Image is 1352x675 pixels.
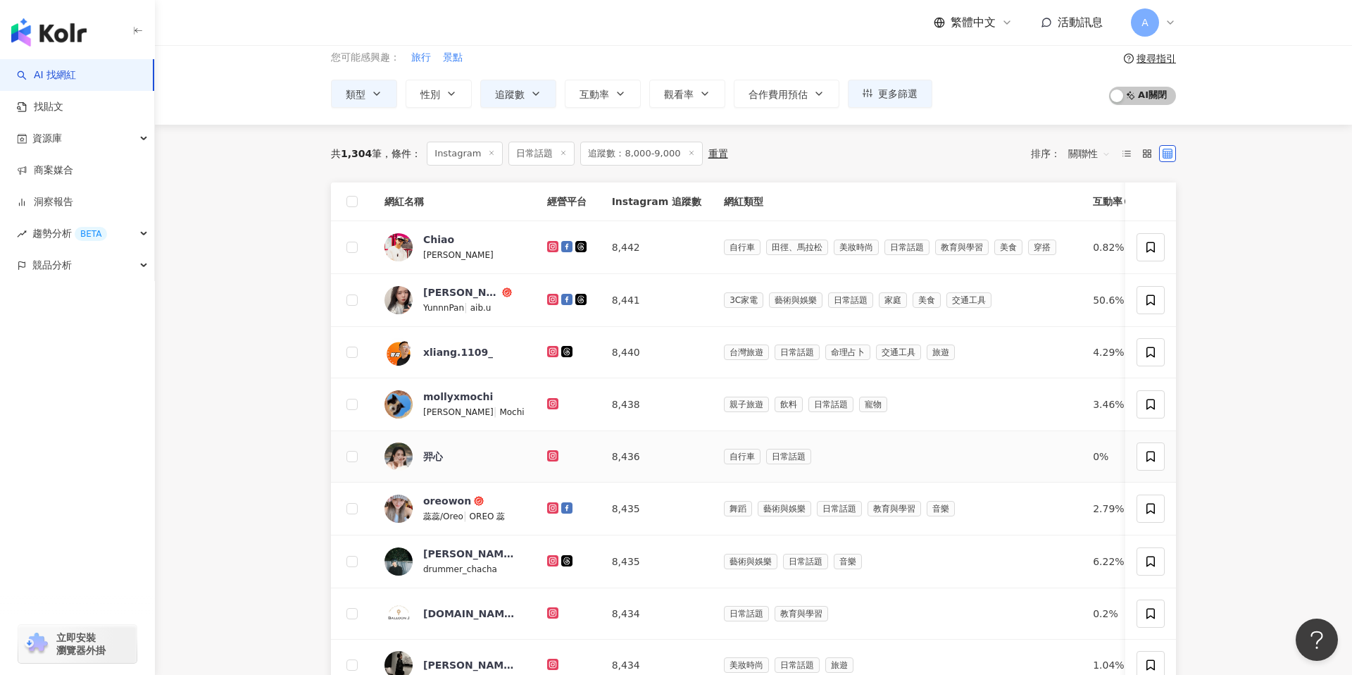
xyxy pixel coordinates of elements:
[601,378,713,431] td: 8,438
[470,512,506,521] span: OREO 蕊
[649,80,725,108] button: 觀看率
[601,274,713,327] td: 8,441
[601,588,713,640] td: 8,434
[536,182,601,221] th: 經營平台
[935,240,989,255] span: 教育與學習
[884,240,930,255] span: 日常話題
[423,303,464,313] span: YunnnPan
[601,483,713,535] td: 8,435
[423,450,443,464] div: 羿心
[1093,397,1137,412] div: 3.46%
[878,88,918,99] span: 更多篩選
[724,397,769,412] span: 親子旅遊
[75,227,107,241] div: BETA
[1068,142,1110,165] span: 關聯性
[601,221,713,274] td: 8,442
[411,51,431,65] span: 旅行
[1093,240,1137,255] div: 0.82%
[859,397,887,412] span: 寵物
[601,535,713,588] td: 8,435
[384,390,413,419] img: KOL Avatar
[834,554,862,569] span: 音樂
[1028,240,1056,255] span: 穿搭
[1122,194,1137,209] span: info-circle
[946,292,991,308] span: 交通工具
[384,233,525,262] a: KOL AvatarChiao[PERSON_NAME]
[749,89,808,100] span: 合作費用預估
[423,494,471,508] div: oreowon
[427,142,503,166] span: Instagram
[775,345,820,360] span: 日常話題
[423,547,515,561] div: [PERSON_NAME]
[423,564,497,574] span: drummer_chacha
[724,292,763,308] span: 3C家電
[341,148,372,159] span: 1,304
[384,495,413,523] img: KOL Avatar
[17,195,73,209] a: 洞察報告
[734,80,839,108] button: 合作費用預估
[423,285,499,299] div: [PERSON_NAME]
[724,240,760,255] span: 自行車
[1093,554,1137,569] div: 6.22%
[463,510,470,521] span: |
[775,606,828,621] span: 教育與學習
[508,142,575,166] span: 日常話題
[11,18,87,47] img: logo
[828,292,873,308] span: 日常話題
[423,658,515,672] div: [PERSON_NAME]
[423,345,493,359] div: xliang.1109_
[423,407,494,417] span: [PERSON_NAME]
[373,182,536,221] th: 網紅名稱
[17,163,73,178] a: 商案媒合
[423,512,463,521] span: 蕊蕊/Oreo
[951,15,996,30] span: 繁體中文
[601,327,713,378] td: 8,440
[442,50,463,66] button: 景點
[384,338,413,366] img: KOL Avatar
[384,547,525,576] a: KOL Avatar[PERSON_NAME]drummer_chacha
[1031,142,1118,165] div: 排序：
[495,89,525,100] span: 追蹤數
[331,148,382,159] div: 共 筆
[876,345,921,360] span: 交通工具
[384,338,525,366] a: KOL Avatarxliang.1109_
[848,80,932,108] button: 更多篩選
[825,657,853,673] span: 旅遊
[384,600,413,628] img: KOL Avatar
[384,233,413,261] img: KOL Avatar
[927,345,955,360] span: 旅遊
[1093,194,1122,209] span: 互動率
[879,292,907,308] span: 家庭
[1058,16,1103,29] span: 活動訊息
[423,250,494,260] span: [PERSON_NAME]
[331,51,400,65] span: 您可能感興趣：
[32,249,72,281] span: 競品分析
[17,100,63,114] a: 找貼文
[32,123,62,154] span: 資源庫
[724,345,769,360] span: 台灣旅遊
[724,606,769,621] span: 日常話題
[1093,345,1137,360] div: 4.29%
[664,89,694,100] span: 觀看率
[1124,54,1134,63] span: question-circle
[783,554,828,569] span: 日常話題
[464,302,470,313] span: |
[1296,619,1338,661] iframe: Help Scout Beacon - Open
[766,240,828,255] span: 田徑、馬拉松
[775,657,820,673] span: 日常話題
[724,554,777,569] span: 藝術與娛樂
[470,303,492,313] span: aib.u
[18,625,137,663] a: chrome extension立即安裝 瀏覽器外掛
[601,431,713,483] td: 8,436
[808,397,853,412] span: 日常話題
[443,51,463,65] span: 景點
[713,182,1082,221] th: 網紅類型
[834,240,879,255] span: 美妝時尚
[769,292,822,308] span: 藝術與娛樂
[384,600,525,628] a: KOL Avatar[DOMAIN_NAME]
[1093,657,1137,673] div: 1.04%
[758,501,811,516] span: 藝術與娛樂
[423,390,493,404] div: mollyxmochi
[868,501,921,516] span: 教育與學習
[724,501,752,516] span: 舞蹈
